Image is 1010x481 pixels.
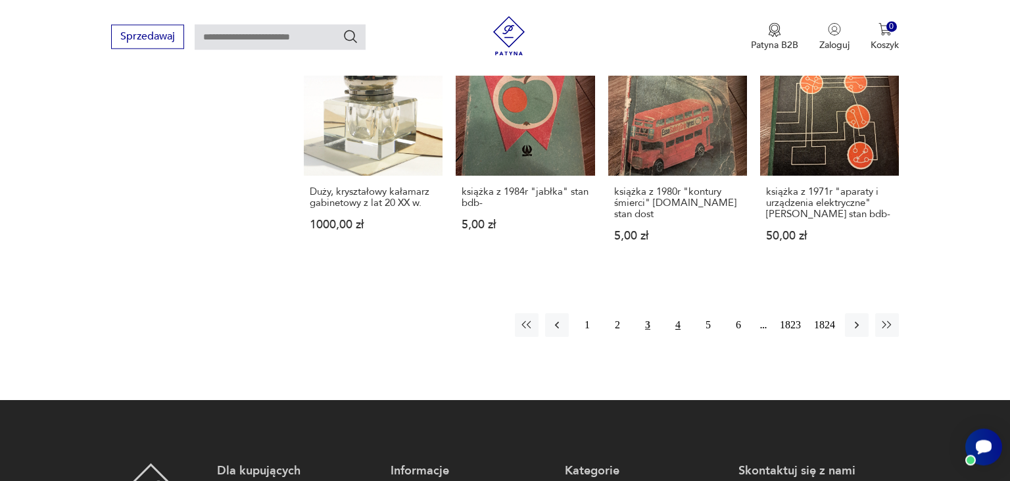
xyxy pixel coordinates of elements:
[343,28,358,44] button: Szukaj
[217,463,377,479] p: Dla kupujących
[391,463,551,479] p: Informacje
[777,313,804,337] button: 1823
[608,37,747,267] a: książka z 1980r "kontury śmierci" P.Blue stan dostksiążka z 1980r "kontury śmierci" [DOMAIN_NAME]...
[751,39,798,51] p: Patyna B2B
[727,313,750,337] button: 6
[310,186,437,209] h3: Duży, kryształowy kałamarz gabinetowy z lat 20 XX w.
[766,186,893,220] h3: książka z 1971r "aparaty i urządzenia elektryczne" [PERSON_NAME] stan bdb-
[111,24,184,49] button: Sprzedawaj
[751,22,798,51] button: Patyna B2B
[304,37,443,267] a: Duży, kryształowy kałamarz gabinetowy z lat 20 XX w.Duży, kryształowy kałamarz gabinetowy z lat 2...
[819,39,850,51] p: Zaloguj
[575,313,599,337] button: 1
[819,22,850,51] button: Zaloguj
[462,186,589,209] h3: książka z 1984r "jabłka" stan bdb-
[636,313,660,337] button: 3
[886,21,898,32] div: 0
[614,230,741,241] p: 5,00 zł
[811,313,838,337] button: 1824
[489,16,529,55] img: Patyna - sklep z meblami i dekoracjami vintage
[310,219,437,230] p: 1000,00 zł
[965,428,1002,465] iframe: Smartsupp widget button
[666,313,690,337] button: 4
[871,22,899,51] button: 0Koszyk
[768,22,781,37] img: Ikona medalu
[462,219,589,230] p: 5,00 zł
[828,22,841,36] img: Ikonka użytkownika
[614,186,741,220] h3: książka z 1980r "kontury śmierci" [DOMAIN_NAME] stan dost
[766,230,893,241] p: 50,00 zł
[606,313,629,337] button: 2
[760,37,899,267] a: książka z 1971r "aparaty i urządzenia elektryczne" J.Bąk stan bdb-książka z 1971r "aparaty i urzą...
[111,33,184,42] a: Sprzedawaj
[456,37,594,267] a: książka z 1984r "jabłka" stan bdb-książka z 1984r "jabłka" stan bdb-5,00 zł
[738,463,899,479] p: Skontaktuj się z nami
[751,22,798,51] a: Ikona medaluPatyna B2B
[878,22,892,36] img: Ikona koszyka
[696,313,720,337] button: 5
[871,39,899,51] p: Koszyk
[565,463,725,479] p: Kategorie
